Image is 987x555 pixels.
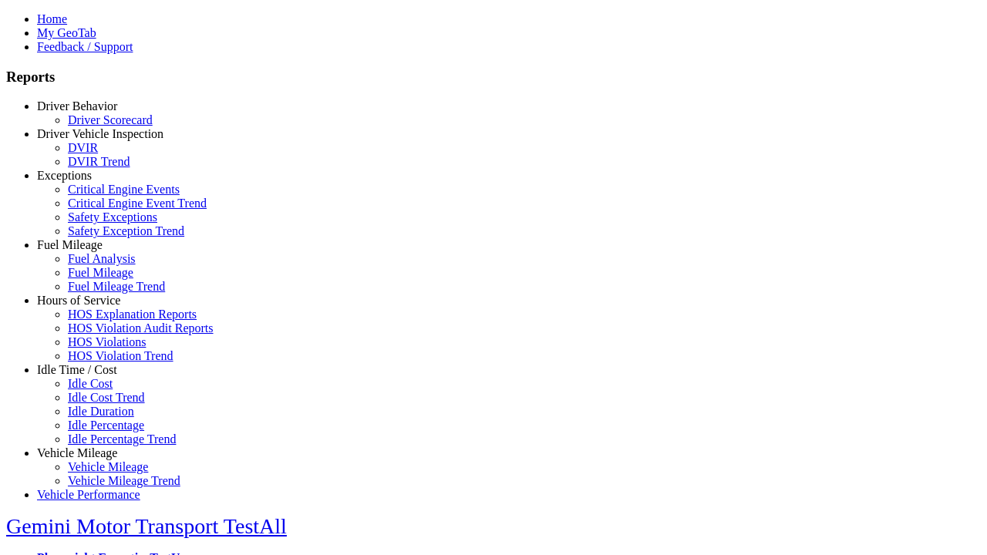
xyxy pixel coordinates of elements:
[68,266,133,279] a: Fuel Mileage
[68,460,148,473] a: Vehicle Mileage
[68,280,165,293] a: Fuel Mileage Trend
[37,294,120,307] a: Hours of Service
[37,99,117,113] a: Driver Behavior
[37,238,103,251] a: Fuel Mileage
[68,405,134,418] a: Idle Duration
[37,363,117,376] a: Idle Time / Cost
[68,335,146,348] a: HOS Violations
[68,377,113,390] a: Idle Cost
[37,127,163,140] a: Driver Vehicle Inspection
[37,26,96,39] a: My GeoTab
[68,183,180,196] a: Critical Engine Events
[37,169,92,182] a: Exceptions
[68,252,136,265] a: Fuel Analysis
[37,40,133,53] a: Feedback / Support
[68,419,144,432] a: Idle Percentage
[68,155,130,168] a: DVIR Trend
[37,488,140,501] a: Vehicle Performance
[68,474,180,487] a: Vehicle Mileage Trend
[68,321,214,335] a: HOS Violation Audit Reports
[6,514,287,538] a: Gemini Motor Transport TestAll
[68,224,184,237] a: Safety Exception Trend
[68,349,173,362] a: HOS Violation Trend
[6,69,981,86] h3: Reports
[37,446,117,459] a: Vehicle Mileage
[68,197,207,210] a: Critical Engine Event Trend
[68,210,157,224] a: Safety Exceptions
[68,141,98,154] a: DVIR
[68,113,153,126] a: Driver Scorecard
[68,432,176,446] a: Idle Percentage Trend
[68,308,197,321] a: HOS Explanation Reports
[37,12,67,25] a: Home
[68,391,145,404] a: Idle Cost Trend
